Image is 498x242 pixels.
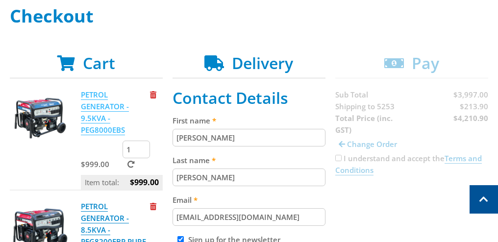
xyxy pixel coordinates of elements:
[81,175,163,190] p: Item total:
[173,169,325,186] input: Please enter your last name.
[81,158,121,170] p: $999.00
[83,52,115,73] span: Cart
[130,175,159,190] span: $999.00
[81,90,129,135] a: PETROL GENERATOR - 9.5KVA - PEG8000EBS
[173,154,325,166] label: Last name
[173,129,325,146] input: Please enter your first name.
[150,201,156,211] a: Remove from cart
[173,89,325,107] h2: Contact Details
[11,89,70,147] img: PETROL GENERATOR - 9.5KVA - PEG8000EBS
[150,90,156,99] a: Remove from cart
[232,52,293,73] span: Delivery
[173,194,325,206] label: Email
[10,6,488,26] h1: Checkout
[173,115,325,126] label: First name
[173,208,325,226] input: Please enter your email address.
